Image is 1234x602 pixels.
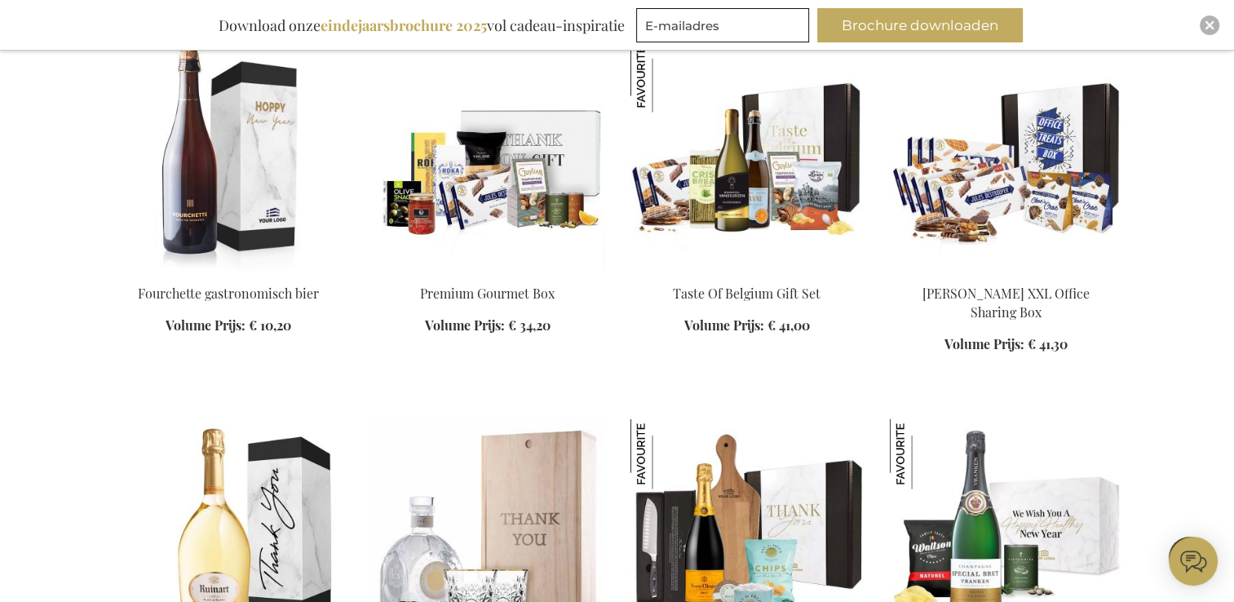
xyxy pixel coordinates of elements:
span: € 10,20 [249,316,291,334]
a: Taste Of Belgium Gift Set Taste Of Belgium Gift Set [630,264,864,280]
input: E-mailadres [636,8,809,42]
a: Volume Prijs: € 41,00 [684,316,810,335]
b: eindejaarsbrochure 2025 [321,15,487,35]
img: Taste Of Belgium Gift Set [630,42,701,113]
a: Volume Prijs: € 41,30 [944,335,1068,354]
span: Volume Prijs: [166,316,245,334]
a: [PERSON_NAME] XXL Office Sharing Box [922,285,1090,321]
span: Volume Prijs: [684,316,764,334]
a: Taste Of Belgium Gift Set [673,285,820,302]
img: Fourchette beer 75 cl [112,42,345,271]
button: Brochure downloaden [817,8,1023,42]
span: Volume Prijs: [425,316,505,334]
div: Close [1200,15,1219,35]
span: € 41,30 [1028,335,1068,352]
img: Champagne Apéro Box [890,419,960,489]
img: Close [1205,20,1214,30]
a: Jules Destrooper XXL Office Sharing Box [890,264,1123,280]
img: Jules Destrooper XXL Office Sharing Box [890,42,1123,271]
a: Premium Gourmet Box [420,285,555,302]
span: € 34,20 [508,316,551,334]
span: Volume Prijs: [944,335,1024,352]
form: marketing offers and promotions [636,8,814,47]
a: Fourchette gastronomisch bier [138,285,319,302]
a: Premium Gourmet Box [371,264,604,280]
div: Download onze vol cadeau-inspiratie [211,8,632,42]
a: Volume Prijs: € 34,20 [425,316,551,335]
iframe: belco-activator-frame [1169,537,1218,586]
img: Premium Gourmet Box [371,42,604,271]
a: Volume Prijs: € 10,20 [166,316,291,335]
span: € 41,00 [767,316,810,334]
img: Taste Of Belgium Gift Set [630,42,864,271]
a: Fourchette beer 75 cl [112,264,345,280]
img: Luxe Gastronomische Gift Box [630,419,701,489]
